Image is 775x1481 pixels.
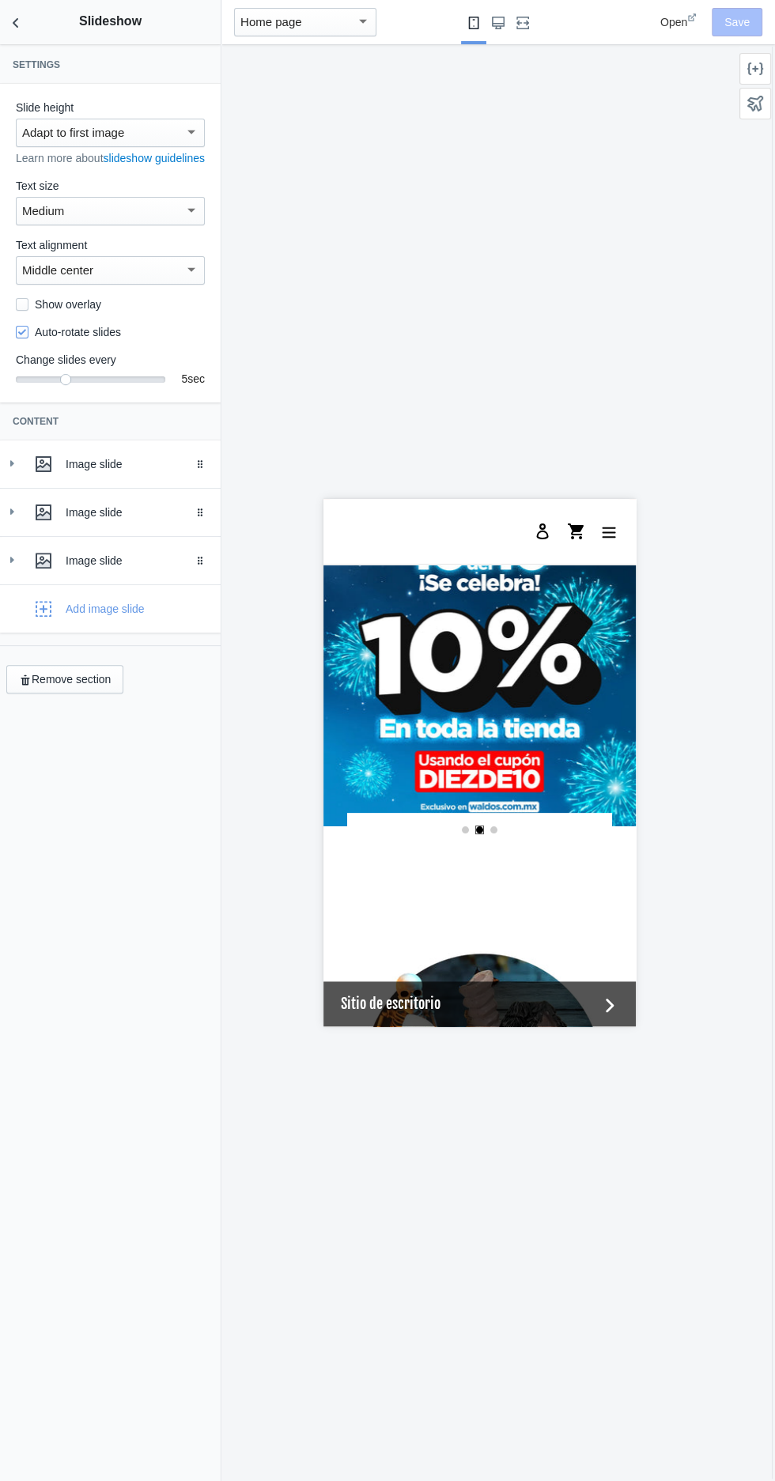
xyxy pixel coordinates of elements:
span: Sitio de escritorio [17,494,274,516]
button: Remove section [6,665,123,693]
h3: Content [13,415,208,428]
p: Learn more about [16,150,205,166]
div: Image slide [66,553,209,569]
label: Text size [16,178,205,194]
label: Auto-rotate slides [16,324,121,340]
label: Show overlay [16,297,101,312]
mat-select-trigger: Adapt to first image [22,126,124,139]
a: Select slide 1 [138,327,146,335]
mat-select-trigger: Medium [22,204,64,217]
label: Change slides every [16,352,205,368]
label: Slide height [16,100,205,115]
a: Select slide 3 [167,327,175,335]
div: Image slide [66,456,209,472]
span: Open [660,16,687,28]
span: sec [187,372,205,385]
label: Text alignment [16,237,205,253]
div: Image slide [66,504,209,520]
span: 5 [181,372,187,385]
button: Menú [269,17,302,48]
a: image [17,5,73,60]
mat-select-trigger: Middle center [22,263,93,277]
h3: Settings [13,59,208,71]
div: Add image slide [66,601,145,617]
mat-select-trigger: Home page [240,15,302,28]
a: Select slide 2 [153,327,161,335]
a: slideshow guidelines [104,152,205,164]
